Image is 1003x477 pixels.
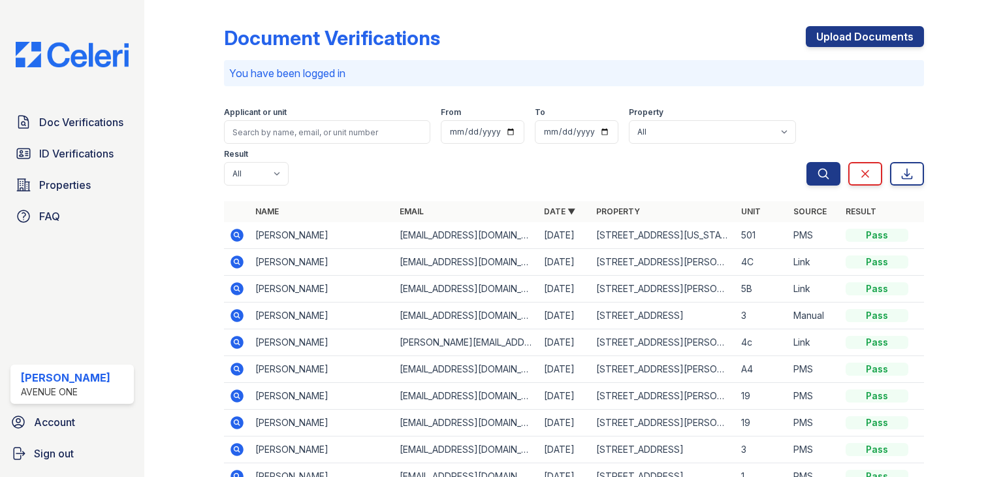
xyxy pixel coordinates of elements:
a: Email [400,206,424,216]
a: Doc Verifications [10,109,134,135]
td: PMS [788,356,840,383]
a: Result [846,206,876,216]
td: [STREET_ADDRESS] [591,303,735,329]
td: Manual [788,303,840,329]
td: [DATE] [539,303,591,329]
td: [EMAIL_ADDRESS][DOMAIN_NAME] [394,410,539,436]
td: [PERSON_NAME] [250,329,394,356]
div: Pass [846,389,908,403]
td: [EMAIL_ADDRESS][DOMAIN_NAME] [394,383,539,410]
span: ID Verifications [39,146,114,161]
td: [DATE] [539,383,591,410]
a: FAQ [10,203,134,229]
td: [STREET_ADDRESS][PERSON_NAME] [591,276,735,303]
td: [PERSON_NAME] [250,222,394,249]
div: Pass [846,229,908,242]
td: [STREET_ADDRESS][PERSON_NAME] [591,383,735,410]
p: You have been logged in [229,65,919,81]
td: [PERSON_NAME] [250,276,394,303]
img: CE_Logo_Blue-a8612792a0a2168367f1c8372b55b34899dd931a85d93a1a3d3e32e68fde9ad4.png [5,42,139,67]
td: 3 [736,303,788,329]
td: [DATE] [539,356,591,383]
div: [PERSON_NAME] [21,370,110,386]
a: Date ▼ [544,206,575,216]
td: Link [788,329,840,356]
span: FAQ [39,208,60,224]
td: [STREET_ADDRESS][US_STATE] [591,222,735,249]
td: [PERSON_NAME] [250,436,394,463]
a: Upload Documents [806,26,924,47]
td: [STREET_ADDRESS] [591,436,735,463]
label: Result [224,149,248,159]
a: ID Verifications [10,140,134,167]
a: Source [793,206,827,216]
td: [STREET_ADDRESS][PERSON_NAME] [591,356,735,383]
td: [EMAIL_ADDRESS][DOMAIN_NAME] [394,303,539,329]
div: Pass [846,416,908,429]
a: Account [5,409,139,435]
input: Search by name, email, or unit number [224,120,430,144]
label: From [441,107,461,118]
td: 19 [736,410,788,436]
td: [EMAIL_ADDRESS][DOMAIN_NAME] [394,276,539,303]
td: [PERSON_NAME] [250,303,394,329]
div: Pass [846,336,908,349]
td: 501 [736,222,788,249]
td: [PERSON_NAME] [250,249,394,276]
td: 5B [736,276,788,303]
span: Sign out [34,446,74,461]
div: Avenue One [21,386,110,399]
div: Document Verifications [224,26,440,50]
label: Applicant or unit [224,107,287,118]
label: To [535,107,545,118]
label: Property [629,107,663,118]
td: PMS [788,222,840,249]
div: Pass [846,255,908,269]
td: [PERSON_NAME][EMAIL_ADDRESS][DOMAIN_NAME] [394,329,539,356]
td: 3 [736,436,788,463]
td: [EMAIL_ADDRESS][DOMAIN_NAME] [394,436,539,463]
td: PMS [788,410,840,436]
td: 19 [736,383,788,410]
div: Pass [846,443,908,456]
a: Sign out [5,440,139,467]
td: [DATE] [539,276,591,303]
div: Pass [846,309,908,322]
td: [PERSON_NAME] [250,383,394,410]
td: PMS [788,436,840,463]
td: [EMAIL_ADDRESS][DOMAIN_NAME] [394,356,539,383]
td: Link [788,276,840,303]
a: Name [255,206,279,216]
a: Properties [10,172,134,198]
td: [DATE] [539,436,591,463]
div: Pass [846,363,908,376]
td: [DATE] [539,222,591,249]
td: [STREET_ADDRESS][PERSON_NAME] [591,329,735,356]
div: Pass [846,282,908,295]
td: [DATE] [539,329,591,356]
span: Properties [39,177,91,193]
td: A4 [736,356,788,383]
td: [DATE] [539,410,591,436]
span: Doc Verifications [39,114,123,130]
td: [EMAIL_ADDRESS][DOMAIN_NAME] [394,249,539,276]
td: [DATE] [539,249,591,276]
td: [STREET_ADDRESS][PERSON_NAME] [591,410,735,436]
td: 4C [736,249,788,276]
td: [PERSON_NAME] [250,410,394,436]
span: Account [34,414,75,430]
td: [STREET_ADDRESS][PERSON_NAME] [591,249,735,276]
td: [PERSON_NAME] [250,356,394,383]
td: PMS [788,383,840,410]
a: Property [596,206,640,216]
td: [EMAIL_ADDRESS][DOMAIN_NAME] [394,222,539,249]
td: Link [788,249,840,276]
a: Unit [741,206,761,216]
td: 4c [736,329,788,356]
